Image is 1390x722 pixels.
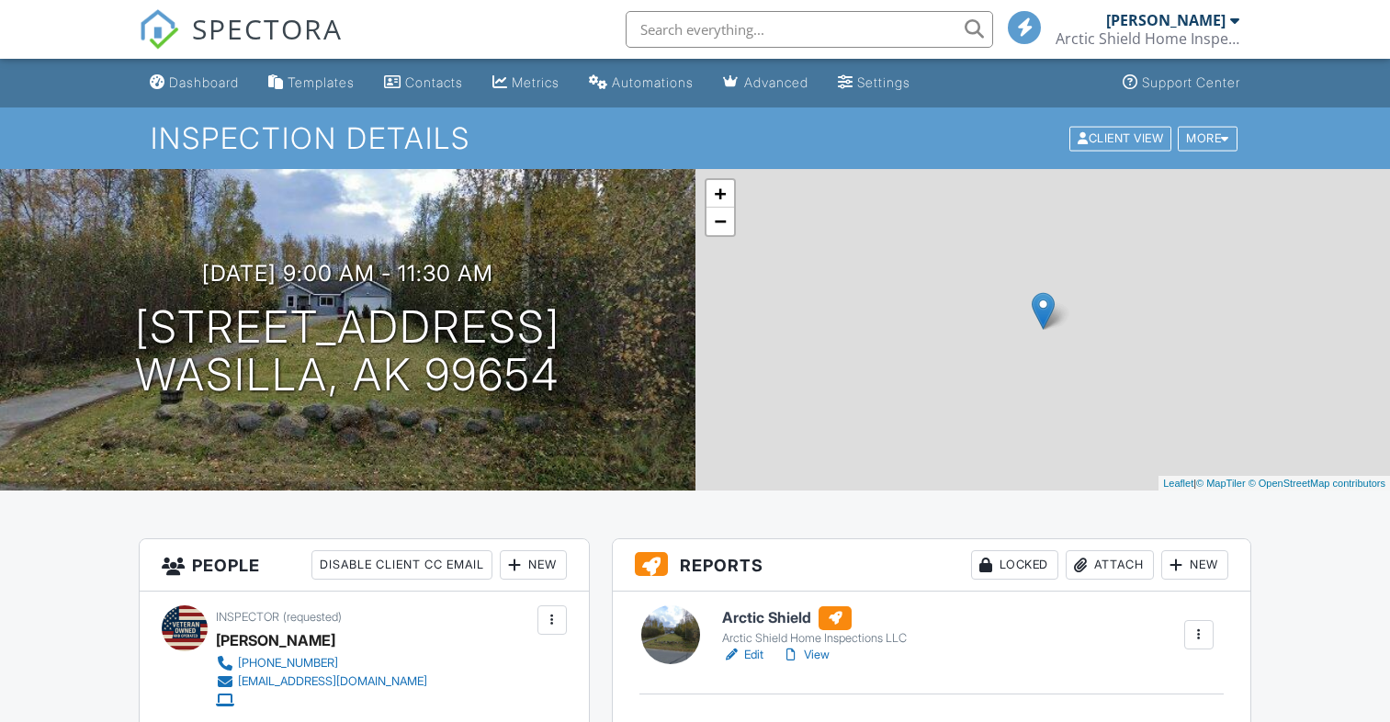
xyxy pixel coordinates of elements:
a: Advanced [716,66,816,100]
a: © MapTiler [1196,478,1246,489]
a: Metrics [485,66,567,100]
a: Automations (Basic) [582,66,701,100]
input: Search everything... [626,11,993,48]
div: New [1161,550,1228,580]
div: Automations [612,74,694,90]
a: Zoom in [706,180,734,208]
a: Edit [722,646,763,664]
a: Templates [261,66,362,100]
span: Inspector [216,610,279,624]
div: Metrics [512,74,559,90]
h3: [DATE] 9:00 am - 11:30 am [202,261,493,286]
div: Support Center [1142,74,1240,90]
div: Attach [1066,550,1154,580]
a: SPECTORA [139,25,343,63]
a: Support Center [1115,66,1248,100]
a: © OpenStreetMap contributors [1249,478,1385,489]
h1: Inspection Details [151,122,1239,154]
div: [EMAIL_ADDRESS][DOMAIN_NAME] [238,674,427,689]
h1: [STREET_ADDRESS] Wasilla, AK 99654 [135,303,560,400]
div: Dashboard [169,74,239,90]
div: Advanced [744,74,808,90]
div: Disable Client CC Email [311,550,492,580]
div: Locked [971,550,1058,580]
a: [PHONE_NUMBER] [216,654,427,672]
a: View [782,646,830,664]
div: Contacts [405,74,463,90]
a: Client View [1068,130,1176,144]
div: Arctic Shield Home Inspections LLC [1056,29,1239,48]
div: More [1178,126,1237,151]
div: [PERSON_NAME] [1106,11,1226,29]
a: Leaflet [1163,478,1193,489]
h3: People [140,539,588,592]
div: Client View [1069,126,1171,151]
div: Arctic Shield Home Inspections LLC [722,631,907,646]
div: | [1158,476,1390,491]
h3: Reports [613,539,1250,592]
a: Arctic Shield Arctic Shield Home Inspections LLC [722,606,907,647]
a: [EMAIL_ADDRESS][DOMAIN_NAME] [216,672,427,691]
a: Settings [831,66,918,100]
div: [PHONE_NUMBER] [238,656,338,671]
img: The Best Home Inspection Software - Spectora [139,9,179,50]
div: Settings [857,74,910,90]
span: (requested) [283,610,342,624]
a: Contacts [377,66,470,100]
div: Templates [288,74,355,90]
span: SPECTORA [192,9,343,48]
h6: Arctic Shield [722,606,907,630]
div: New [500,550,567,580]
a: Zoom out [706,208,734,235]
a: Dashboard [142,66,246,100]
div: [PERSON_NAME] [216,626,335,654]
